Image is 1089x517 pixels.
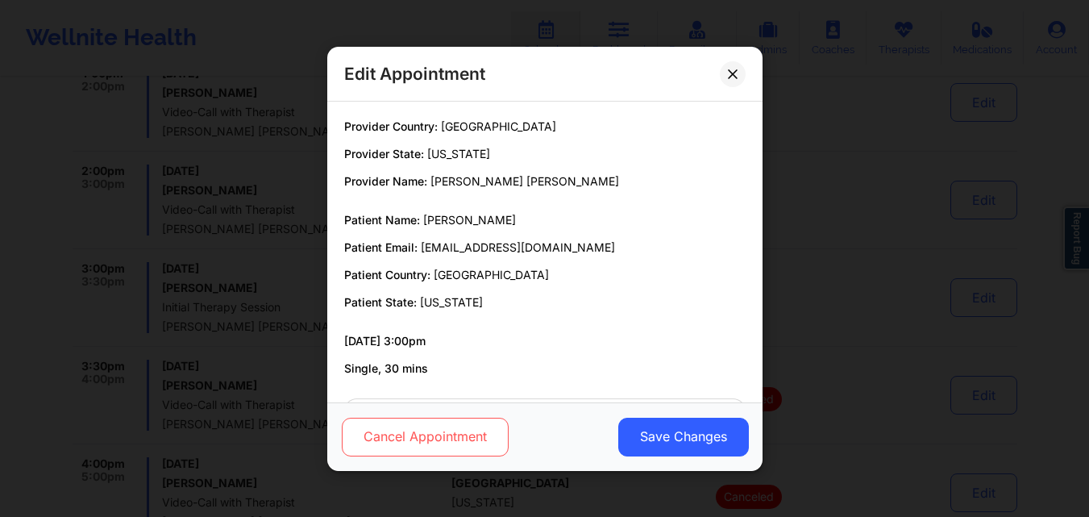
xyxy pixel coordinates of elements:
[617,417,748,456] button: Save Changes
[344,212,746,228] p: Patient Name:
[427,147,490,161] span: [US_STATE]
[344,146,746,162] p: Provider State:
[344,294,746,311] p: Patient State:
[341,417,508,456] button: Cancel Appointment
[430,174,619,188] span: [PERSON_NAME] [PERSON_NAME]
[434,268,549,281] span: [GEOGRAPHIC_DATA]
[344,119,746,135] p: Provider Country:
[344,333,746,349] p: [DATE] 3:00pm
[420,295,483,309] span: [US_STATE]
[344,361,746,377] p: Single, 30 mins
[344,240,746,256] p: Patient Email:
[421,240,615,254] span: [EMAIL_ADDRESS][DOMAIN_NAME]
[344,173,746,190] p: Provider Name:
[423,213,516,227] span: [PERSON_NAME]
[344,63,485,85] h2: Edit Appointment
[344,267,746,283] p: Patient Country:
[441,119,556,133] span: [GEOGRAPHIC_DATA]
